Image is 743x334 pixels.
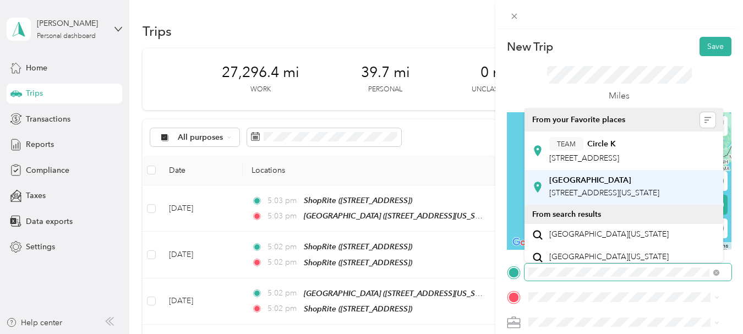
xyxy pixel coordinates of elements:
[510,236,546,250] img: Google
[549,252,669,262] span: [GEOGRAPHIC_DATA][US_STATE]
[549,137,583,151] button: TEAM
[507,39,553,54] p: New Trip
[681,272,743,334] iframe: Everlance-gr Chat Button Frame
[549,176,631,185] strong: [GEOGRAPHIC_DATA]
[557,139,576,149] span: TEAM
[549,188,659,198] span: [STREET_ADDRESS][US_STATE]
[532,210,601,219] span: From search results
[587,139,616,149] strong: Circle K
[609,89,630,103] p: Miles
[700,37,731,56] button: Save
[549,154,619,163] span: [STREET_ADDRESS]
[510,236,546,250] a: Open this area in Google Maps (opens a new window)
[532,115,625,125] span: From your Favorite places
[549,229,669,239] span: [GEOGRAPHIC_DATA][US_STATE]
